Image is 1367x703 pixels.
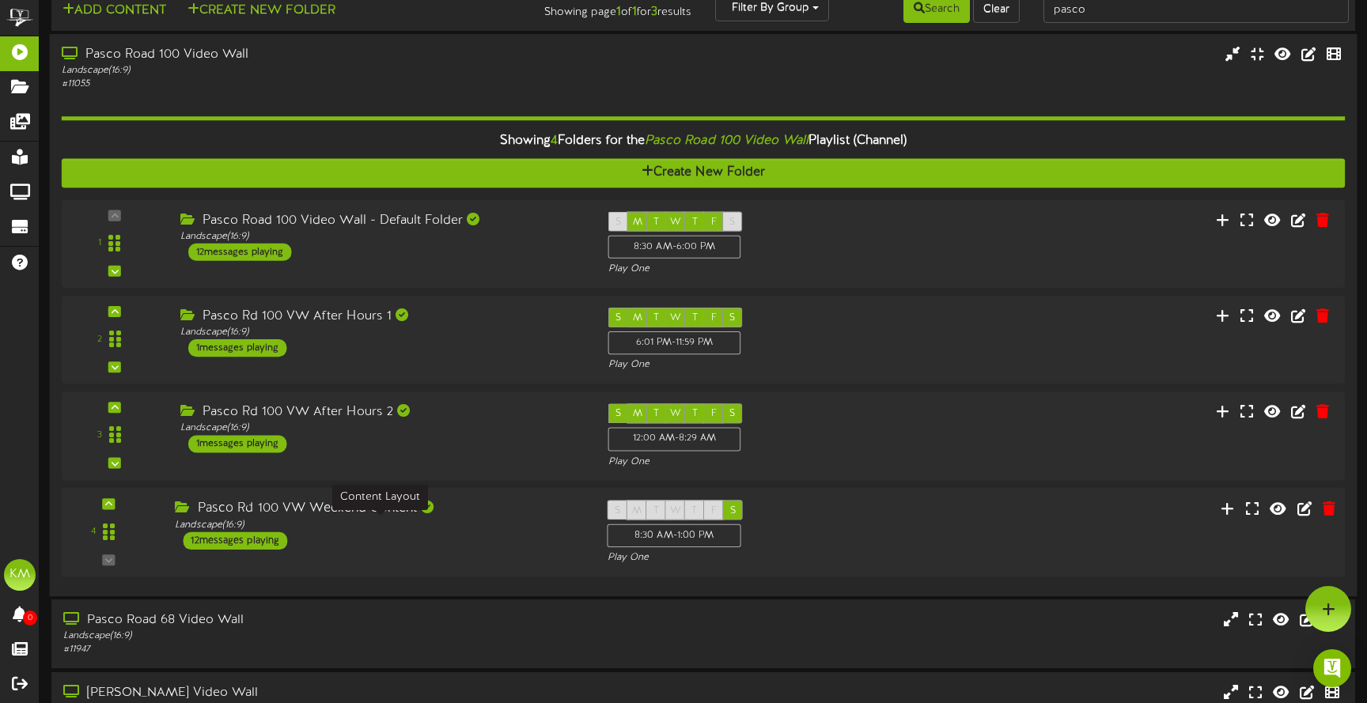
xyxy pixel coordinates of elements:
span: F [711,216,717,227]
span: S [615,409,621,420]
span: M [633,312,642,323]
div: Pasco Road 100 Video Wall - Default Folder [180,211,585,229]
strong: 3 [651,5,657,19]
span: S [615,505,620,516]
span: T [691,505,697,516]
span: S [615,312,621,323]
div: Landscape ( 16:9 ) [180,326,585,339]
span: S [729,312,735,323]
span: M [632,505,642,516]
div: Pasco Road 68 Video Wall [63,611,583,629]
span: T [653,216,659,227]
div: # 11055 [62,77,583,91]
div: Play One [608,263,906,276]
i: Pasco Road 100 Video Wall [645,134,808,148]
div: Landscape ( 16:9 ) [180,229,585,243]
span: M [633,216,642,227]
span: W [670,216,681,227]
span: 4 [551,134,558,148]
span: W [670,409,681,420]
div: Pasco Rd 100 VW After Hours 2 [180,404,585,422]
div: 12:00 AM - 8:29 AM [608,428,741,451]
div: 8:30 AM - 6:00 PM [608,236,741,259]
span: S [730,505,736,516]
span: W [670,312,681,323]
div: Pasco Rd 100 VW Weekend Content [175,500,583,518]
div: # 11947 [63,643,583,656]
div: Landscape ( 16:9 ) [180,422,585,436]
span: F [711,312,717,323]
button: Create New Folder [183,1,340,21]
div: Play One [608,551,907,565]
span: S [615,216,621,227]
div: 1 messages playing [188,339,286,357]
div: Pasco Rd 100 VW After Hours 1 [180,308,585,326]
span: M [633,409,642,420]
div: 8:30 AM - 1:00 PM [608,523,741,547]
div: KM [4,559,36,591]
span: T [653,505,659,516]
span: F [711,505,717,516]
span: T [653,312,659,323]
strong: 1 [632,5,637,19]
strong: 1 [616,5,621,19]
div: [PERSON_NAME] Video Wall [63,684,583,702]
span: T [692,216,698,227]
span: T [692,312,698,323]
button: Add Content [58,1,171,21]
div: 12 messages playing [183,531,287,549]
div: Play One [608,455,906,468]
span: F [711,409,717,420]
div: Landscape ( 16:9 ) [62,64,583,77]
button: Create New Folder [62,158,1346,187]
div: Play One [608,358,906,372]
span: W [670,505,681,516]
span: S [729,216,735,227]
div: 6:01 PM - 11:59 PM [608,331,741,354]
span: T [692,409,698,420]
div: Showing Folders for the Playlist (Channel) [50,124,1358,158]
span: T [653,409,659,420]
div: 12 messages playing [188,244,291,261]
div: Landscape ( 16:9 ) [175,518,583,531]
div: 1 messages playing [188,436,286,453]
div: Pasco Road 100 Video Wall [62,46,583,64]
span: 0 [23,610,37,626]
div: Landscape ( 16:9 ) [63,629,583,643]
div: Open Intercom Messenger [1313,649,1351,687]
span: S [729,409,735,420]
